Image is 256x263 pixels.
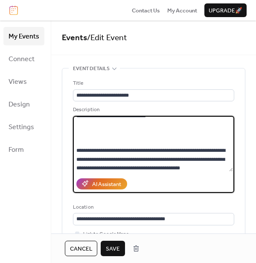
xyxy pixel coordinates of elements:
[70,245,92,253] span: Cancel
[73,106,233,114] div: Description
[9,143,24,157] span: Form
[101,241,125,256] button: Save
[83,230,129,239] span: Link to Google Maps
[73,203,233,212] div: Location
[9,75,27,89] span: Views
[3,95,44,113] a: Design
[9,121,34,134] span: Settings
[204,3,247,17] button: Upgrade🚀
[3,50,44,68] a: Connect
[3,72,44,91] a: Views
[106,245,120,253] span: Save
[9,98,30,111] span: Design
[73,65,110,73] span: Event details
[209,6,242,15] span: Upgrade 🚀
[9,53,35,66] span: Connect
[132,6,160,15] a: Contact Us
[167,6,197,15] a: My Account
[3,27,44,45] a: My Events
[76,178,127,189] button: AI Assistant
[3,140,44,159] a: Form
[92,180,121,189] div: AI Assistant
[9,6,18,15] img: logo
[73,79,233,88] div: Title
[65,241,97,256] button: Cancel
[87,30,127,46] span: / Edit Event
[3,118,44,136] a: Settings
[9,30,39,43] span: My Events
[62,30,87,46] a: Events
